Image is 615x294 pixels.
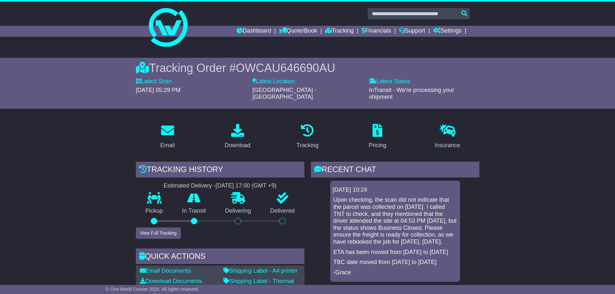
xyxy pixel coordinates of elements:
p: Delivering [216,208,261,215]
div: Quick Actions [136,248,304,266]
a: Tracking [292,122,323,152]
span: InTransit - We're processing your shipment [369,87,454,100]
span: OWCAU646690AU [236,61,335,75]
div: Email [160,141,175,150]
span: [GEOGRAPHIC_DATA] - [GEOGRAPHIC_DATA] [252,87,316,100]
label: Latest Status [369,78,410,85]
a: Shipping Label - A4 printer [223,268,298,274]
label: Latest Scan [136,78,172,85]
a: Tracking [325,26,354,37]
a: Dashboard [237,26,271,37]
div: Estimated Delivery - [136,182,304,189]
p: Delivered [261,208,304,215]
a: Pricing [364,122,391,152]
div: RECENT CHAT [311,162,479,179]
span: © One World Courier 2025. All rights reserved. [106,287,199,292]
a: Email Documents [140,268,191,274]
div: Insurance [435,141,460,150]
a: Shipping Label - Thermal printer [223,278,294,291]
a: Email [156,122,179,152]
a: Download Documents [140,278,202,284]
a: Financials [362,26,391,37]
div: Download [225,141,251,150]
p: In Transit [172,208,216,215]
a: Download [220,122,255,152]
a: Insurance [431,122,465,152]
p: Pickup [136,208,173,215]
p: ETA has been moved from [DATE] to [DATE] [333,249,457,256]
a: Support [399,26,425,37]
p: TBC date moved from [DATE] to [DATE] [333,259,457,266]
label: Latest Location [252,78,295,85]
div: Tracking Order # [136,61,479,75]
a: Settings [433,26,462,37]
a: Quote/Book [279,26,317,37]
p: Upon checking, the scan did not indicate that the parcel was collected on [DATE]. I called TNT to... [333,197,457,245]
div: [DATE] 10:24 [333,187,457,194]
button: View Full Tracking [136,228,181,239]
div: [DATE] 17:00 (GMT +9) [216,182,277,189]
span: [DATE] 05:29 PM [136,87,181,93]
div: Tracking [296,141,318,150]
div: Tracking history [136,162,304,179]
div: Pricing [369,141,386,150]
p: -Grace [333,269,457,276]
